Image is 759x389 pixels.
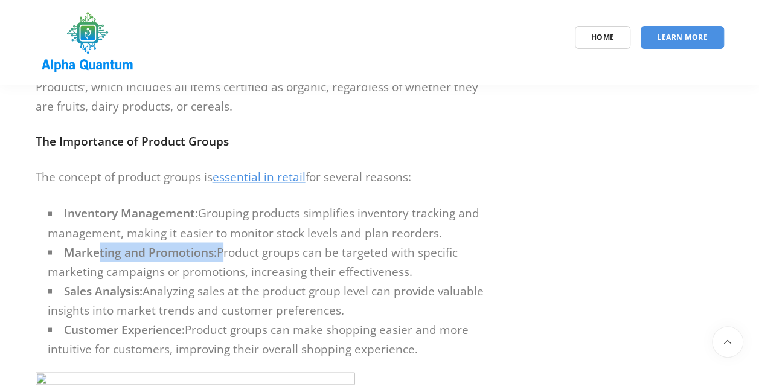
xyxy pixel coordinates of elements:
li: Product groups can be targeted with specific marketing campaigns or promotions, increasing their ... [48,242,488,281]
strong: The Importance of Product Groups [36,133,229,149]
span: Learn More [657,32,708,42]
li: Product groups can make shopping easier and more intuitive for customers, improving their overall... [48,320,488,358]
img: logo [36,8,140,77]
p: The concept of product groups is for several reasons: [36,167,488,188]
a: Learn More [641,26,724,49]
strong: Sales Analysis: [64,283,143,298]
span: Home [591,32,615,42]
li: Analyzing sales at the product group level can provide valuable insights into market trends and c... [48,281,488,320]
li: Grouping products simplifies inventory tracking and management, making it easier to monitor stock... [48,204,488,242]
a: Home [575,26,631,49]
a: essential in retail [213,169,306,185]
strong: Inventory Management: [64,205,198,221]
strong: Marketing and Promotions: [64,244,217,260]
strong: Customer Experience: [64,321,185,337]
